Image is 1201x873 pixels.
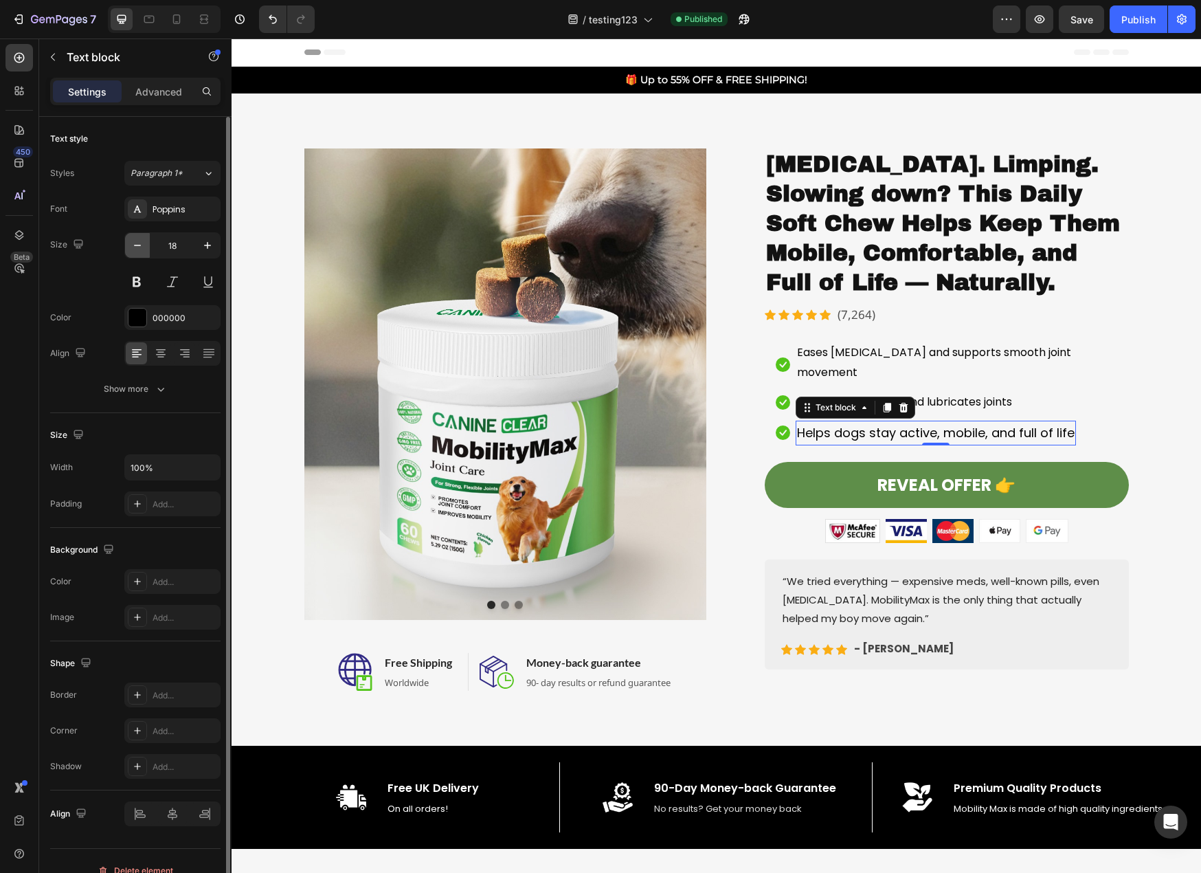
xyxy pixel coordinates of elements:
span: Paragraph 1* [131,167,183,179]
div: Size [50,426,87,445]
span: Free UK Delivery [156,742,247,758]
div: Color [50,575,71,588]
div: 450 [13,146,33,157]
div: Show more [104,382,168,396]
div: Poppins [153,203,217,216]
p: 90- day results or refund guarantee [295,638,439,652]
div: Publish [1121,12,1156,27]
div: Add... [153,725,217,738]
div: Add... [153,612,217,624]
button: Save [1059,5,1104,33]
div: Padding [50,498,82,510]
div: Text block [581,363,627,375]
div: Styles [50,167,74,179]
span: On all orders! [156,764,216,777]
div: Add... [153,689,217,702]
button: Dot [256,562,264,571]
img: money-back.svg [248,617,282,650]
span: Published [684,13,722,25]
div: Align [50,344,89,363]
div: Color [50,311,71,324]
div: Shape [50,654,94,673]
div: Beta [10,252,33,263]
div: Undo/Redo [259,5,315,33]
img: Alt Image [662,735,710,783]
p: Settings [68,85,106,99]
p: “We tried everything — expensive meds, well-known pills, even [MEDICAL_DATA]. MobilityMax is the ... [551,533,879,589]
div: 000000 [153,312,217,324]
div: Align [50,805,89,824]
a: REVEAL OFFER 👉 [533,423,897,469]
span: testing123 [589,12,638,27]
span: Mobility Max is made of high quality ingredients [722,764,931,777]
span: 90-Day Money-back Guarantee [423,742,605,758]
div: Font [50,203,67,215]
img: Alt Image [96,735,144,783]
button: Dot [283,562,291,571]
p: Nourishes cartilage and lubricates joints [565,354,781,374]
h2: [MEDICAL_DATA]. Limping. Slowing down? This Daily Soft Chew Helps Keep Them Mobile, Comfortable, ... [533,110,897,261]
p: Advanced [135,85,182,99]
strong: REVEAL OFFER 👉 [646,435,784,458]
div: Add... [153,761,217,773]
input: Auto [125,455,220,480]
p: Eases [MEDICAL_DATA] and supports smooth joint movement [565,305,885,344]
div: Image [50,611,74,623]
div: Text style [50,133,88,145]
div: Background [50,541,117,560]
div: Open Intercom Messenger [1154,806,1187,839]
div: Corner [50,725,78,737]
div: Border [50,689,77,701]
div: Size [50,236,87,254]
p: (7,264) [606,266,644,287]
span: / [583,12,586,27]
button: Dot [269,562,278,571]
button: 7 [5,5,102,33]
strong: - [PERSON_NAME] [622,603,722,617]
img: Alt Image [362,735,410,783]
div: Add... [153,498,217,511]
p: 7 [90,11,96,27]
span: Save [1070,14,1093,25]
button: Publish [1110,5,1167,33]
p: Helps dogs stay active, mobile, and full of life [565,384,843,406]
span: Premium Quality Products [722,742,870,758]
p: Money-back guarantee [295,616,439,632]
p: Free Shipping [153,616,221,632]
button: Paragraph 1* [124,161,221,186]
p: Text block [67,49,183,65]
img: Free-shipping.svg [106,615,141,652]
span: No results? Get your money back [423,764,570,777]
div: Shadow [50,760,82,773]
iframe: Design area [232,38,1201,873]
div: Add... [153,576,217,588]
button: Show more [50,377,221,401]
div: Width [50,461,73,474]
p: Worldwide [153,638,221,652]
